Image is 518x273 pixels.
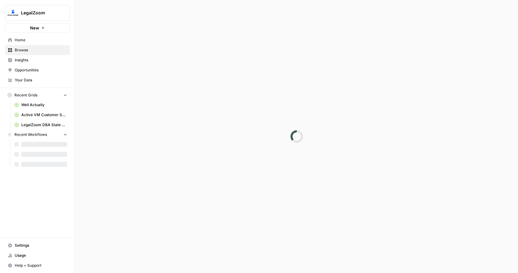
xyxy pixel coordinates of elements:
span: Settings [15,243,67,248]
span: LegalZoom [21,10,59,16]
button: Recent Grids [5,90,70,100]
button: Workspace: LegalZoom [5,5,70,21]
a: Home [5,35,70,45]
span: Opportunities [15,67,67,73]
a: Settings [5,240,70,250]
span: LegalZoom DBA State Articles [21,122,67,128]
a: Your Data [5,75,70,85]
a: Usage [5,250,70,260]
a: LegalZoom DBA State Articles [12,120,70,130]
button: Recent Workflows [5,130,70,139]
span: Recent Grids [14,92,37,98]
img: LegalZoom Logo [7,7,18,18]
span: Recent Workflows [14,132,47,137]
span: New [30,25,39,31]
span: Well Actually [21,102,67,108]
span: Your Data [15,77,67,83]
a: Well Actually [12,100,70,110]
span: Active VM Customer Sorting [21,112,67,118]
span: Usage [15,253,67,258]
a: Active VM Customer Sorting [12,110,70,120]
span: Home [15,37,67,43]
a: Insights [5,55,70,65]
button: Help + Support [5,260,70,270]
a: Opportunities [5,65,70,75]
span: Insights [15,57,67,63]
span: Help + Support [15,263,67,268]
button: New [5,23,70,33]
a: Browse [5,45,70,55]
span: Browse [15,47,67,53]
